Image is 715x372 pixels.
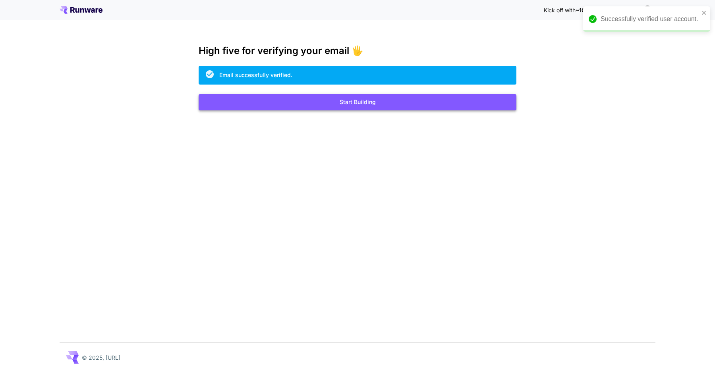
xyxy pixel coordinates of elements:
[199,45,516,56] h3: High five for verifying your email 🖐️
[640,2,655,17] button: In order to qualify for free credit, you need to sign up with a business email address and click ...
[601,14,699,24] div: Successfully verified user account.
[82,353,120,362] p: © 2025, [URL]
[544,7,576,13] span: Kick off with
[199,94,516,110] button: Start Building
[576,7,636,13] span: ~1000 free images! 🎈
[219,71,292,79] div: Email successfully verified.
[701,10,707,16] button: close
